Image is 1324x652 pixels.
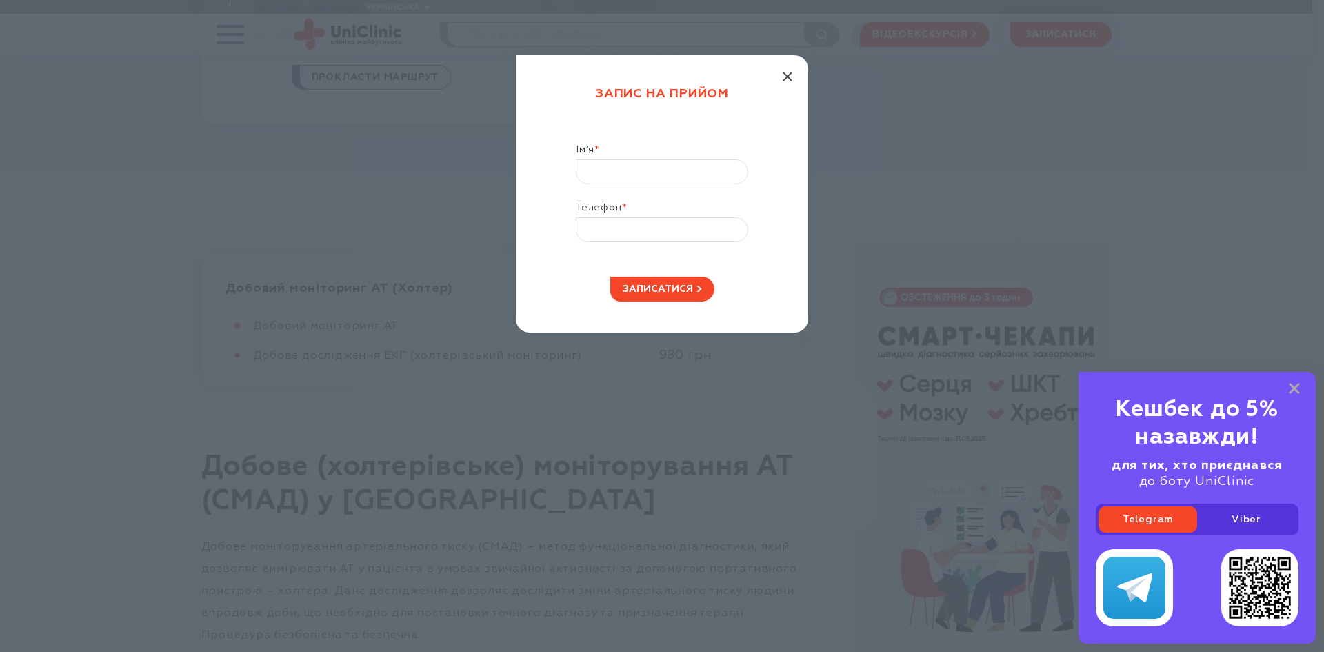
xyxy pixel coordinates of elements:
[576,144,748,159] label: Ім’я
[1099,506,1197,533] a: Telegram
[547,86,777,112] div: Запис на прийом
[1096,458,1298,490] div: до боту UniClinic
[576,201,748,217] label: Телефон
[1096,396,1298,451] div: Кешбек до 5% назавжди!
[1197,506,1296,533] a: Viber
[623,284,693,294] span: записатися
[1112,460,1283,472] b: для тих, хто приєднався
[610,277,714,302] button: записатися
